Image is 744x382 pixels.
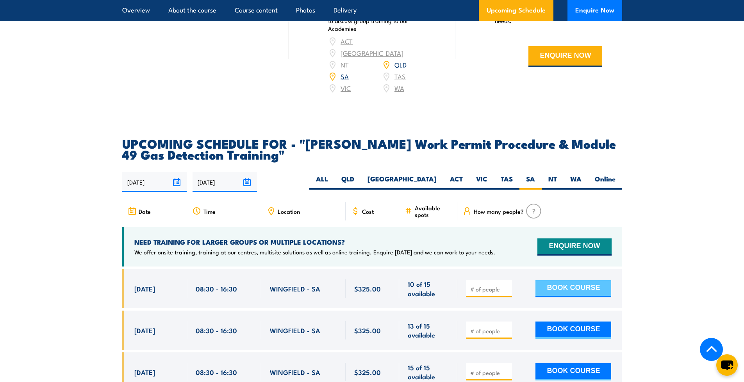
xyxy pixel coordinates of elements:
span: $325.00 [354,284,381,293]
label: TAS [494,174,519,190]
span: How many people? [474,208,524,215]
span: WINGFIELD - SA [270,284,320,293]
input: # of people [470,369,509,377]
label: WA [564,174,588,190]
button: BOOK COURSE [535,280,611,297]
h2: UPCOMING SCHEDULE FOR - "[PERSON_NAME] Work Permit Procedure & Module 49 Gas Detection Training" [122,138,622,160]
h4: NEED TRAINING FOR LARGER GROUPS OR MULTIPLE LOCATIONS? [134,238,495,246]
span: Time [203,208,216,215]
label: QLD [335,174,361,190]
span: [DATE] [134,326,155,335]
button: chat-button [716,354,738,376]
button: BOOK COURSE [535,363,611,380]
span: Location [278,208,300,215]
input: # of people [470,327,509,335]
button: ENQUIRE NOW [528,46,602,67]
p: We offer onsite training, training at our centres, multisite solutions as well as online training... [134,248,495,256]
label: ACT [443,174,469,190]
label: ALL [309,174,335,190]
button: ENQUIRE NOW [537,238,611,256]
span: WINGFIELD - SA [270,326,320,335]
label: VIC [469,174,494,190]
span: $325.00 [354,368,381,377]
a: SA [341,71,349,81]
button: BOOK COURSE [535,322,611,339]
span: [DATE] [134,368,155,377]
span: Available spots [415,204,452,218]
label: [GEOGRAPHIC_DATA] [361,174,443,190]
span: 13 of 15 available [408,321,449,339]
span: [DATE] [134,284,155,293]
span: 08:30 - 16:30 [196,326,237,335]
label: NT [542,174,564,190]
span: 15 of 15 available [408,363,449,381]
input: To date [193,172,257,192]
span: WINGFIELD - SA [270,368,320,377]
input: From date [122,172,187,192]
span: 10 of 15 available [408,279,449,298]
span: $325.00 [354,326,381,335]
span: 08:30 - 16:30 [196,284,237,293]
span: 08:30 - 16:30 [196,368,237,377]
a: QLD [394,60,407,69]
span: Cost [362,208,374,215]
label: SA [519,174,542,190]
input: # of people [470,285,509,293]
label: Online [588,174,622,190]
span: Date [139,208,151,215]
